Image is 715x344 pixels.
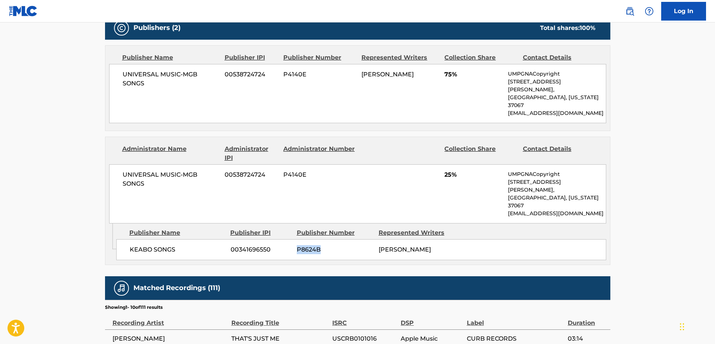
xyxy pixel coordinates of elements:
span: 100 % [580,24,595,31]
span: 00538724724 [225,170,278,179]
span: CURB RECORDS [467,334,564,343]
img: Matched Recordings [117,284,126,293]
span: P4140E [283,70,356,79]
span: KEABO SONGS [130,245,225,254]
span: 00341696550 [231,245,291,254]
div: Represented Writers [361,53,439,62]
a: Log In [661,2,706,21]
span: 75% [444,70,502,79]
span: 25% [444,170,502,179]
span: USCRB0101016 [332,334,397,343]
div: Help [642,4,657,19]
p: [STREET_ADDRESS][PERSON_NAME], [508,78,605,94]
span: UNIVERSAL MUSIC-MGB SONGS [123,170,219,188]
img: MLC Logo [9,6,38,16]
h5: Matched Recordings (111) [133,284,220,292]
p: [GEOGRAPHIC_DATA], [US_STATE] 37067 [508,94,605,109]
span: [PERSON_NAME] [113,334,228,343]
p: Showing 1 - 10 of 111 results [105,304,163,311]
span: [PERSON_NAME] [379,246,431,253]
span: P8624B [297,245,373,254]
img: search [625,7,634,16]
div: Total shares: [540,24,595,33]
div: Administrator Name [122,144,219,162]
iframe: Chat Widget [678,308,715,344]
p: UMPGNACopyright [508,70,605,78]
p: [GEOGRAPHIC_DATA], [US_STATE] 37067 [508,194,605,210]
img: Publishers [117,24,126,33]
div: Drag [680,316,684,338]
div: Publisher Number [297,228,373,237]
div: Publisher IPI [225,53,278,62]
div: Administrator Number [283,144,356,162]
div: Label [467,311,564,328]
span: 00538724724 [225,70,278,79]
span: P4140E [283,170,356,179]
p: [EMAIL_ADDRESS][DOMAIN_NAME] [508,109,605,117]
div: Publisher Name [122,53,219,62]
div: Publisher IPI [230,228,291,237]
p: [STREET_ADDRESS][PERSON_NAME], [508,178,605,194]
div: DSP [401,311,463,328]
div: Publisher Name [129,228,225,237]
div: Contact Details [523,53,595,62]
div: Duration [568,311,607,328]
span: THAT'S JUST ME [231,334,329,343]
span: Apple Music [401,334,463,343]
div: Publisher Number [283,53,356,62]
div: Contact Details [523,144,595,162]
span: UNIVERSAL MUSIC-MGB SONGS [123,70,219,88]
div: Represented Writers [379,228,455,237]
div: Recording Artist [113,311,228,328]
a: Public Search [622,4,637,19]
p: [EMAIL_ADDRESS][DOMAIN_NAME] [508,210,605,217]
div: Collection Share [444,144,517,162]
h5: Publishers (2) [133,24,181,32]
div: Recording Title [231,311,329,328]
div: Collection Share [444,53,517,62]
div: Administrator IPI [225,144,278,162]
p: UMPGNACopyright [508,170,605,178]
span: 03:14 [568,334,607,343]
img: help [645,7,654,16]
div: ISRC [332,311,397,328]
span: [PERSON_NAME] [361,71,414,78]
